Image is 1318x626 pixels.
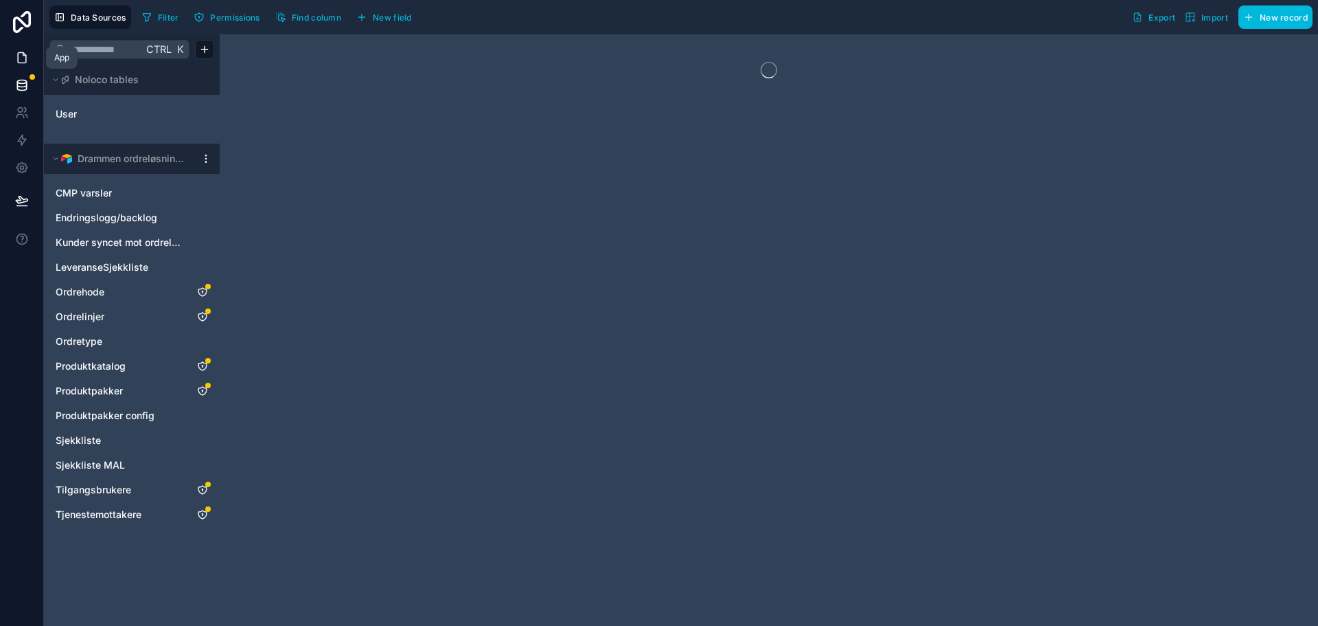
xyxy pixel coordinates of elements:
[56,359,181,373] a: Produktkatalog
[56,107,167,121] a: User
[1127,5,1180,29] button: Export
[49,405,214,427] div: Produktpakker config
[49,232,214,254] div: Kunder syncet mot ordreløsning
[56,260,181,274] a: LeveranseSjekkliste
[158,12,179,23] span: Filter
[56,409,181,423] a: Produktpakker config
[49,331,214,353] div: Ordretype
[189,7,264,27] button: Permissions
[49,182,214,204] div: CMP varsler
[210,12,259,23] span: Permissions
[56,186,181,200] a: CMP varsler
[1148,12,1175,23] span: Export
[49,380,214,402] div: Produktpakker
[56,508,181,522] a: Tjenestemottakere
[56,186,112,200] span: CMP varsler
[1180,5,1233,29] button: Import
[56,107,77,121] span: User
[1238,5,1313,29] button: New record
[56,310,181,324] a: Ordrelinjer
[56,508,141,522] span: Tjenestemottakere
[56,434,101,447] span: Sjekkliste
[49,504,214,526] div: Tjenestemottakere
[351,7,417,27] button: New field
[49,355,214,377] div: Produktkatalog
[56,384,181,398] a: Produktpakker
[56,260,148,274] span: LeveranseSjekkliste
[56,285,104,299] span: Ordrehode
[189,7,270,27] a: Permissions
[49,5,131,29] button: Data Sources
[145,41,173,58] span: Ctrl
[49,207,214,229] div: Endringslogg/backlog
[78,152,189,166] span: Drammen ordreløsning NY
[137,7,184,27] button: Filter
[75,73,139,87] span: Noloco tables
[175,45,185,54] span: K
[56,458,181,472] a: Sjekkliste MAL
[56,434,181,447] a: Sjekkliste
[49,429,214,451] div: Sjekkliste
[54,52,69,63] div: App
[49,281,214,303] div: Ordrehode
[49,103,214,125] div: User
[49,306,214,328] div: Ordrelinjer
[49,149,195,168] button: Airtable LogoDrammen ordreløsning NY
[373,12,412,23] span: New field
[49,70,206,89] button: Noloco tables
[71,12,126,23] span: Data Sources
[49,256,214,278] div: LeveranseSjekkliste
[56,310,104,324] span: Ordrelinjer
[56,236,181,249] a: Kunder syncet mot ordreløsning
[56,409,154,423] span: Produktpakker config
[1233,5,1313,29] a: New record
[61,153,72,164] img: Airtable Logo
[1201,12,1228,23] span: Import
[49,454,214,476] div: Sjekkliste MAL
[56,483,181,497] a: Tilgangsbrukere
[56,335,181,348] a: Ordretype
[1260,12,1308,23] span: New record
[270,7,346,27] button: Find column
[56,458,125,472] span: Sjekkliste MAL
[56,211,157,225] span: Endringslogg/backlog
[292,12,341,23] span: Find column
[56,285,181,299] a: Ordrehode
[56,384,123,398] span: Produktpakker
[56,211,181,225] a: Endringslogg/backlog
[49,479,214,501] div: Tilgangsbrukere
[56,483,131,497] span: Tilgangsbrukere
[56,359,126,373] span: Produktkatalog
[56,335,102,348] span: Ordretype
